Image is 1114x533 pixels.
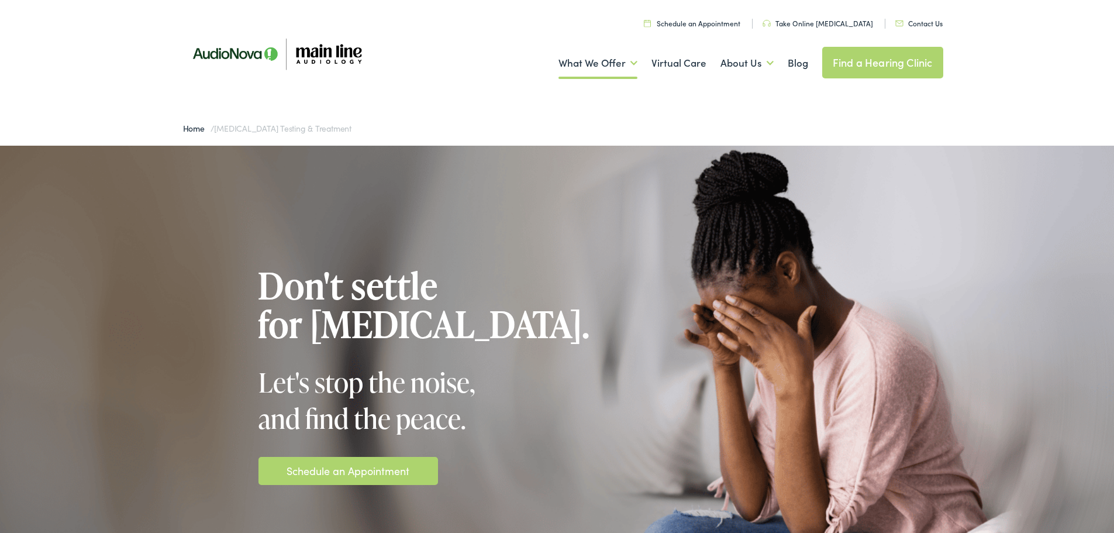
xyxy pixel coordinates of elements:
[644,19,651,27] img: utility icon
[763,18,873,28] a: Take Online [MEDICAL_DATA]
[258,266,590,343] h1: Don't settle for [MEDICAL_DATA].
[287,463,409,479] a: Schedule an Appointment
[183,122,351,134] span: /
[720,42,774,85] a: About Us
[214,122,351,134] span: [MEDICAL_DATA] Testing & Treatment
[788,42,808,85] a: Blog
[822,47,943,78] a: Find a Hearing Clinic
[895,18,943,28] a: Contact Us
[558,42,637,85] a: What We Offer
[644,18,740,28] a: Schedule an Appointment
[895,20,903,26] img: utility icon
[651,42,706,85] a: Virtual Care
[183,122,211,134] a: Home
[763,20,771,27] img: utility icon
[258,364,510,436] div: Let's stop the noise, and find the peace.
